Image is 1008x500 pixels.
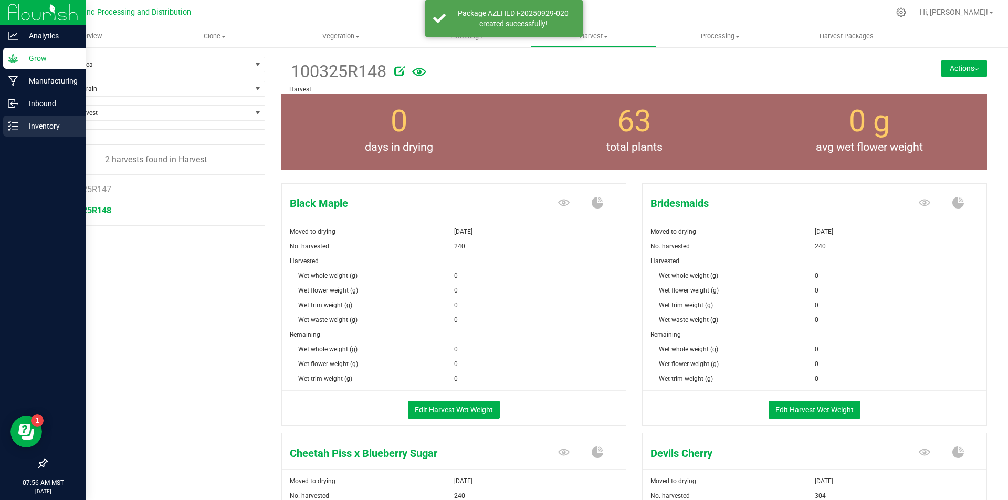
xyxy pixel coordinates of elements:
span: Wet waste weight (g) [298,316,358,324]
span: 240 [815,239,826,254]
a: Flowering [404,25,531,47]
a: Clone [152,25,278,47]
span: 100325R148 [289,59,386,85]
span: 0 [815,283,818,298]
inline-svg: Grow [8,53,18,64]
span: 0 [815,312,818,327]
inline-svg: Inventory [8,121,18,131]
p: [DATE] [5,487,81,495]
span: Processing [657,32,783,41]
p: 07:56 AM MST [5,478,81,487]
span: Wet whole weight (g) [298,346,358,353]
span: Wet whole weight (g) [659,346,718,353]
a: Vegetation [278,25,404,47]
span: select [251,57,265,72]
span: Wet flower weight (g) [659,360,719,368]
span: Filter by Strain [47,81,251,96]
span: Wet whole weight (g) [298,272,358,279]
span: Devils Cherry [643,445,871,461]
inline-svg: Analytics [8,30,18,41]
span: [DATE] [815,224,833,239]
span: Moved to drying [650,477,696,485]
a: Processing [657,25,783,47]
span: 0 [815,298,818,312]
span: Vegetation [278,32,404,41]
div: Package AZEHEDT-20250929-020 created successfully! [451,8,575,29]
span: 0 [454,268,458,283]
p: Harvest [289,85,862,94]
span: Wet trim weight (g) [298,375,352,382]
div: 2 harvests found in Harvest [46,153,265,166]
span: 0 [815,342,818,357]
iframe: Resource center unread badge [31,414,44,427]
button: Actions [941,60,987,77]
span: Globe Farmacy Inc Processing and Distribution [30,8,191,17]
span: total plants [517,139,752,156]
span: Moved to drying [650,228,696,235]
span: Wet trim weight (g) [298,301,352,309]
span: 0 [815,357,818,371]
span: 0 [391,103,407,139]
iframe: Resource center [10,416,42,447]
span: Harvest Packages [805,32,888,41]
span: Moved to drying [290,477,335,485]
span: 0 [454,298,458,312]
span: Clone [152,32,278,41]
span: 240 [454,239,465,254]
span: Flowering [405,32,530,41]
span: Black Maple [282,195,511,211]
span: avg wet flower weight [752,139,987,156]
a: Harvest Packages [783,25,910,47]
a: Harvest [531,25,657,47]
span: 0 [454,312,458,327]
span: Wet whole weight (g) [659,272,718,279]
span: 0 [454,371,458,386]
span: Wet waste weight (g) [659,316,718,324]
span: Remaining [290,331,320,338]
span: Harvested [650,257,679,265]
span: 100325R148 [64,205,111,215]
inline-svg: Inbound [8,98,18,109]
span: No. harvested [290,243,329,250]
span: 0 [454,283,458,298]
span: Harvested [290,257,319,265]
span: Wet trim weight (g) [659,301,713,309]
group-info-box: Total number of plants [524,94,744,170]
p: Manufacturing [18,75,81,87]
span: days in drying [281,139,517,156]
span: Wet flower weight (g) [298,360,358,368]
span: [DATE] [454,474,472,488]
span: Wet flower weight (g) [659,287,719,294]
span: 0 [454,342,458,357]
p: Inventory [18,120,81,132]
span: Overview [61,32,116,41]
span: Wet flower weight (g) [298,287,358,294]
span: 0 [815,268,818,283]
a: Overview [25,25,152,47]
span: Find a Harvest [47,106,251,120]
div: Manage settings [895,7,908,17]
span: [DATE] [815,474,833,488]
span: Filter by area [47,57,251,72]
span: 0 [454,357,458,371]
span: [DATE] [454,224,472,239]
span: No. harvested [290,492,329,499]
span: 0 [815,371,818,386]
span: Harvest [531,32,657,41]
span: Wet trim weight (g) [659,375,713,382]
group-info-box: Average wet flower weight [760,94,979,170]
span: Cheetah Piss x Blueberry Sugar [282,445,511,461]
span: No. harvested [650,492,690,499]
p: Grow [18,52,81,65]
span: Hi, [PERSON_NAME]! [920,8,988,16]
span: Remaining [650,331,681,338]
p: Analytics [18,29,81,42]
button: Edit Harvest Wet Weight [408,401,500,419]
span: Bridesmaids [643,195,871,211]
inline-svg: Manufacturing [8,76,18,86]
span: 0 g [849,103,890,139]
span: 63 [617,103,651,139]
group-info-box: Days in drying [289,94,509,170]
input: NO DATA FOUND [47,130,265,144]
